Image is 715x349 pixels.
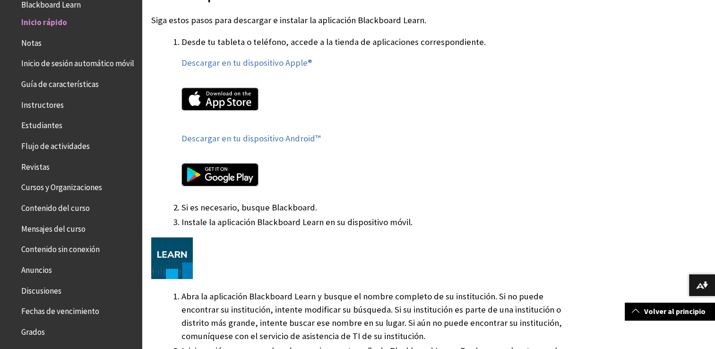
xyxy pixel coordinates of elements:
[21,159,50,172] span: Revistas
[21,324,45,337] span: Grados
[21,180,102,192] span: Cursos y Organizaciones
[21,35,42,48] span: Notas
[21,97,64,110] span: Instructores
[21,118,62,131] span: Estudiantes
[181,216,566,229] li: Instale la aplicación Blackboard Learn en su dispositivo móvil.
[21,262,52,275] span: Anuncios
[181,57,312,69] a: Descargar en tu dispositivo Apple®
[21,138,90,151] span: Flujo de actividades
[21,304,99,316] span: Fechas de vencimiento
[21,200,90,213] span: Contenido del curso
[181,87,258,110] img: Tienda de aplicaciones de Apple
[181,154,566,199] a: Google Play
[21,242,100,254] span: Contenido sin conexión
[21,14,67,27] span: Inicio rápido
[21,283,61,296] span: Discusiones
[181,36,566,48] p: Desde tu tableta o teléfono, accede a la tienda de aplicaciones correspondiente.
[21,56,134,69] span: Inicio de sesión automático móvil
[181,133,321,144] a: Descargar en tu dispositivo Android™
[21,221,86,234] span: Mensajes del curso
[644,306,706,316] font: Volver al principio
[181,201,566,214] li: Si es necesario, busque Blackboard.
[21,76,99,89] span: Guía de características
[151,14,566,26] p: Siga estos pasos para descargar e instalar la aplicación Blackboard Learn.
[181,290,566,343] li: Abra la aplicación Blackboard Learn y busque el nombre completo de su institución. Si no puede en...
[151,237,193,279] img: Mosaico de la aplicación Blackboard Learn
[181,163,258,186] img: Google Play
[625,303,715,320] a: Volver al principio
